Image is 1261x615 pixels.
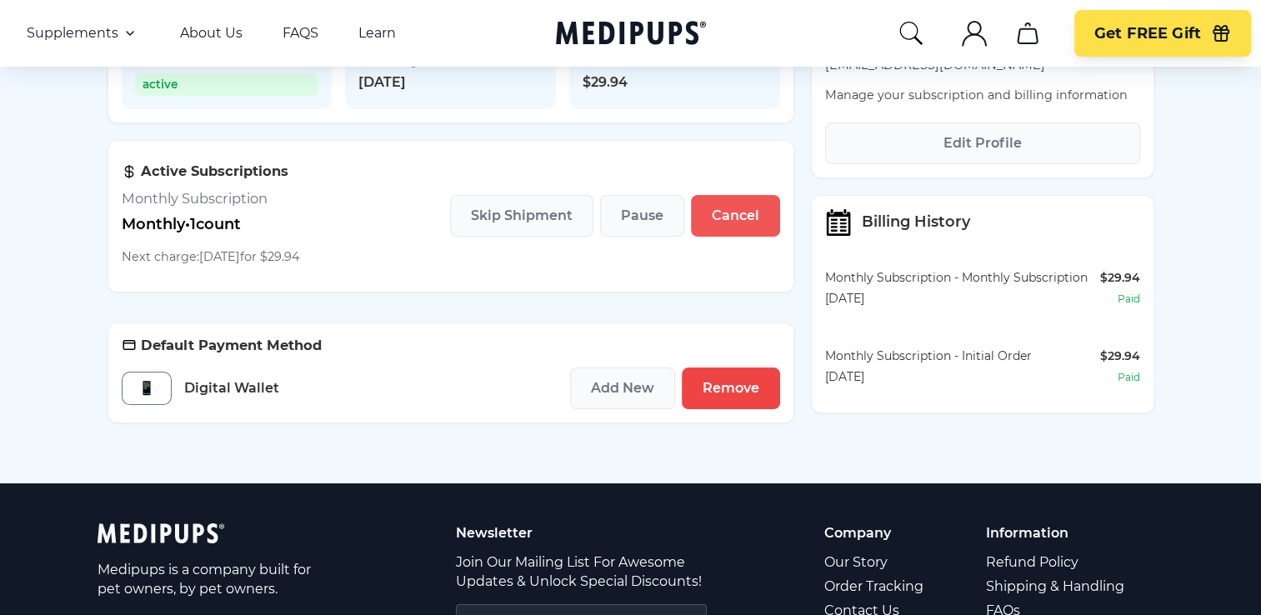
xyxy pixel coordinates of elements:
[825,368,1100,386] div: [DATE]
[943,135,1022,152] span: Edit Profile
[135,73,319,96] span: active
[122,216,300,233] p: Monthly • 1 count
[986,550,1127,574] a: Refund Policy
[986,574,1127,598] a: Shipping & Handling
[583,73,767,91] span: $29.94
[570,367,675,409] button: Add New
[456,523,707,542] p: Newsletter
[1100,269,1140,287] div: $29.94
[358,25,396,42] a: Learn
[556,17,706,52] a: Medipups
[986,523,1127,542] p: Information
[862,213,970,231] h3: Billing History
[98,560,314,598] p: Medipups is a company built for pet owners, by pet owners.
[825,122,1140,164] button: Edit Profile
[1118,290,1140,307] div: paid
[898,20,924,47] button: search
[27,23,140,43] button: Supplements
[122,337,780,354] h3: Default Payment Method
[954,13,994,53] button: account
[122,162,300,180] h3: Active Subscriptions
[1074,10,1251,57] button: Get FREE Gift
[450,195,593,237] button: Skip Shipment
[283,25,318,42] a: FAQS
[703,380,759,397] span: Remove
[600,195,684,237] button: Pause
[712,207,759,224] span: Cancel
[122,372,172,405] div: 📱
[825,269,1100,287] div: Monthly Subscription - Monthly Subscription
[1094,24,1201,43] span: Get FREE Gift
[180,25,243,42] a: About Us
[184,379,279,397] span: Digital Wallet
[122,190,300,207] h3: Monthly Subscription
[456,552,707,591] p: Join Our Mailing List For Awesome Updates & Unlock Special Discounts!
[591,380,654,397] span: Add New
[1118,368,1140,386] div: paid
[824,550,926,574] a: Our Story
[358,73,543,91] span: [DATE]
[1008,13,1048,53] button: cart
[27,25,118,42] span: Supplements
[122,248,300,266] p: Next charge: [DATE] for $29.94
[825,87,1140,104] p: Manage your subscription and billing information
[824,574,926,598] a: Order Tracking
[825,347,1100,365] div: Monthly Subscription - Initial Order
[682,367,780,409] button: Remove
[471,207,573,224] span: Skip Shipment
[824,523,926,542] p: Company
[621,207,663,224] span: Pause
[825,290,1100,307] div: [DATE]
[1100,347,1140,365] div: $29.94
[691,195,780,237] button: Cancel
